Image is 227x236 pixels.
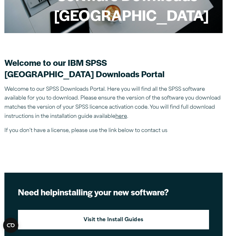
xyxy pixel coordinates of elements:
button: Open CMP widget [3,218,18,233]
strong: Visit the Install Guides [84,216,143,224]
p: If you don’t have a license, please use the link below to contact us [4,126,223,135]
a: Visit the Install Guides [18,210,209,229]
h2: installing your new software? [18,186,209,198]
p: Welcome to our SPSS Downloads Portal. Here you will find all the SPSS software available for you ... [4,85,223,121]
h2: Welcome to our IBM SPSS [GEOGRAPHIC_DATA] Downloads Portal [4,57,223,79]
a: here [115,114,127,119]
strong: Need help [18,186,57,198]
